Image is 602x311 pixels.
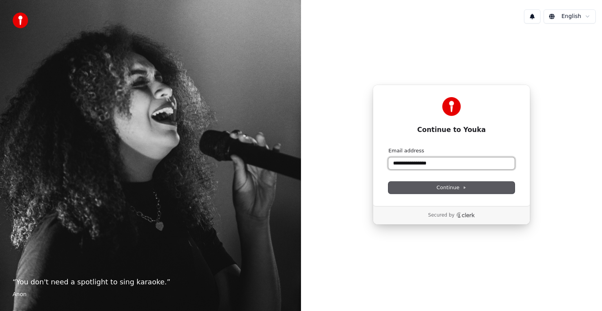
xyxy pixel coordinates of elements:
[13,13,28,28] img: youka
[428,212,454,219] p: Secured by
[388,125,515,135] h1: Continue to Youka
[456,212,475,218] a: Clerk logo
[13,277,288,287] p: “ You don't need a spotlight to sing karaoke. ”
[388,182,515,193] button: Continue
[388,147,424,154] label: Email address
[442,97,461,116] img: Youka
[13,291,288,298] footer: Anon
[437,184,466,191] span: Continue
